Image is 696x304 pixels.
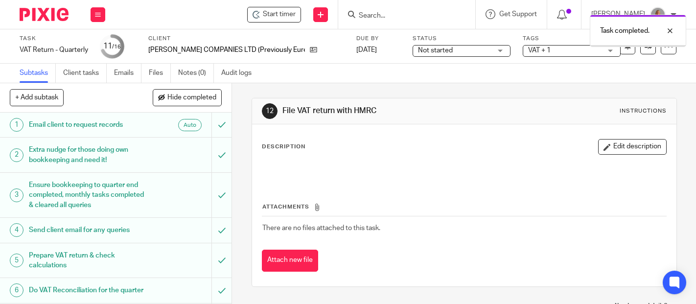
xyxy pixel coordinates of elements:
[262,143,305,151] p: Description
[282,106,485,116] h1: File VAT return with HMRC
[528,47,551,54] span: VAT + 1
[221,64,259,83] a: Audit logs
[103,41,121,52] div: 11
[153,89,222,106] button: Hide completed
[418,47,453,54] span: Not started
[10,254,23,267] div: 5
[29,178,144,212] h1: Ensure bookkeeping to quarter end completed, monthly tasks completed & cleared all queries
[29,248,144,273] h1: Prepare VAT return & check calculations
[178,119,202,131] div: Auto
[10,89,64,106] button: + Add subtask
[262,250,318,272] button: Attach new file
[10,148,23,162] div: 2
[262,225,380,232] span: There are no files attached to this task.
[262,204,309,210] span: Attachments
[10,188,23,202] div: 3
[20,8,69,21] img: Pixie
[112,44,121,49] small: /16
[263,9,296,19] span: Start timer
[148,35,344,43] label: Client
[598,139,667,155] button: Edit description
[10,118,23,132] div: 1
[10,223,23,237] div: 4
[149,64,171,83] a: Files
[20,64,56,83] a: Subtasks
[29,117,144,132] h1: Email client to request records
[262,103,278,119] div: 12
[148,45,305,55] p: [PERSON_NAME] COMPANIES LTD (Previously Eureka Learning)
[10,283,23,297] div: 6
[63,64,107,83] a: Client tasks
[600,26,650,36] p: Task completed.
[178,64,214,83] a: Notes (0)
[29,142,144,167] h1: Extra nudge for those doing own bookkeeping and need it!
[167,94,216,102] span: Hide completed
[29,283,144,298] h1: Do VAT Reconciliation for the quarter
[20,45,88,55] div: VAT Return - Quarterly
[620,107,667,115] div: Instructions
[114,64,141,83] a: Emails
[29,223,144,237] h1: Send client email for any queries
[356,47,377,53] span: [DATE]
[650,7,666,23] img: fd10cc094e9b0-100.png
[20,35,88,43] label: Task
